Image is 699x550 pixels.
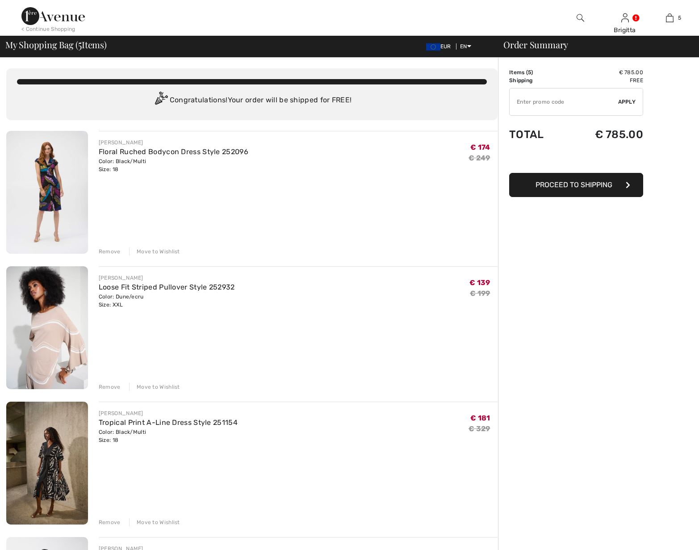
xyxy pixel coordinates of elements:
button: Proceed to Shipping [509,173,643,197]
td: Shipping [509,76,565,84]
span: My Shopping Bag ( Items) [5,40,107,49]
a: Sign In [621,13,629,22]
span: € 181 [470,414,490,422]
span: Proceed to Shipping [536,181,612,189]
span: € 139 [469,278,490,287]
td: Free [565,76,643,84]
span: Apply [618,98,636,106]
span: EN [460,43,471,50]
div: Color: Dune/ecru Size: XXL [99,293,235,309]
a: Loose Fit Striped Pullover Style 252932 [99,283,235,291]
span: € 174 [470,143,490,151]
s: € 249 [469,154,490,162]
span: 5 [678,14,681,22]
div: Move to Wishlist [129,518,180,526]
td: Items ( ) [509,68,565,76]
div: Congratulations! Your order will be shipped for FREE! [17,92,487,109]
div: Move to Wishlist [129,383,180,391]
div: Brigitta [603,25,647,35]
td: € 785.00 [565,119,643,150]
img: Euro [426,43,440,50]
iframe: PayPal [509,150,643,170]
div: Remove [99,383,121,391]
s: € 199 [470,289,490,298]
img: Floral Ruched Bodycon Dress Style 252096 [6,131,88,254]
a: 5 [648,13,691,23]
td: € 785.00 [565,68,643,76]
div: < Continue Shopping [21,25,75,33]
img: My Bag [666,13,674,23]
div: Remove [99,518,121,526]
span: 5 [528,69,531,76]
img: My Info [621,13,629,23]
td: Total [509,119,565,150]
s: € 329 [469,424,490,433]
img: Tropical Print A-Line Dress Style 251154 [6,402,88,525]
a: Tropical Print A-Line Dress Style 251154 [99,418,238,427]
img: Congratulation2.svg [152,92,170,109]
div: [PERSON_NAME] [99,409,238,417]
img: search the website [577,13,584,23]
div: Color: Black/Multi Size: 18 [99,157,248,173]
img: Loose Fit Striped Pullover Style 252932 [6,266,88,389]
div: Remove [99,248,121,256]
img: 1ère Avenue [21,7,85,25]
div: [PERSON_NAME] [99,274,235,282]
div: [PERSON_NAME] [99,139,248,147]
div: Order Summary [493,40,694,49]
span: 5 [78,38,82,50]
span: EUR [426,43,455,50]
div: Color: Black/Multi Size: 18 [99,428,238,444]
a: Floral Ruched Bodycon Dress Style 252096 [99,147,248,156]
div: Move to Wishlist [129,248,180,256]
input: Promo code [510,88,618,115]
